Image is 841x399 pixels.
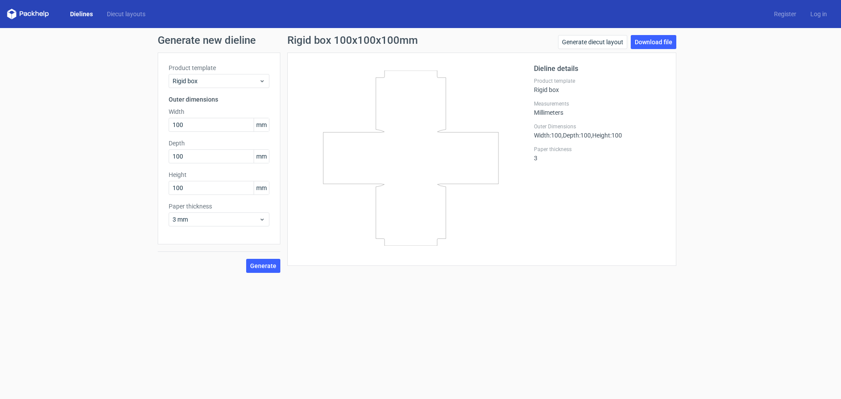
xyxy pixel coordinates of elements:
[254,181,269,194] span: mm
[158,35,683,46] h1: Generate new dieline
[558,35,627,49] a: Generate diecut layout
[534,100,665,116] div: Millimeters
[631,35,676,49] a: Download file
[767,10,803,18] a: Register
[534,132,562,139] span: Width : 100
[287,35,418,46] h1: Rigid box 100x100x100mm
[169,64,269,72] label: Product template
[254,150,269,163] span: mm
[63,10,100,18] a: Dielines
[591,132,622,139] span: , Height : 100
[803,10,834,18] a: Log in
[534,64,665,74] h2: Dieline details
[169,107,269,116] label: Width
[254,118,269,131] span: mm
[246,259,280,273] button: Generate
[534,78,665,93] div: Rigid box
[534,146,665,153] label: Paper thickness
[100,10,152,18] a: Diecut layouts
[173,77,259,85] span: Rigid box
[169,95,269,104] h3: Outer dimensions
[534,100,665,107] label: Measurements
[169,202,269,211] label: Paper thickness
[534,123,665,130] label: Outer Dimensions
[250,263,276,269] span: Generate
[173,215,259,224] span: 3 mm
[534,78,665,85] label: Product template
[534,146,665,162] div: 3
[169,139,269,148] label: Depth
[562,132,591,139] span: , Depth : 100
[169,170,269,179] label: Height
